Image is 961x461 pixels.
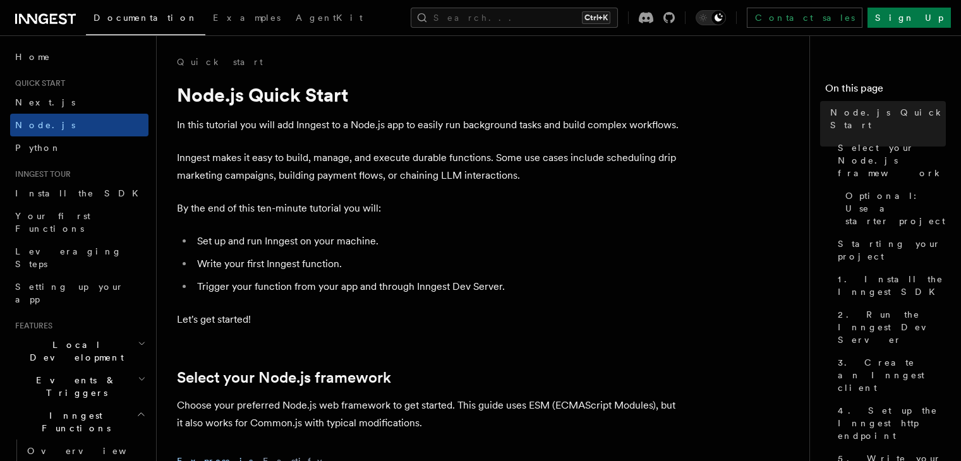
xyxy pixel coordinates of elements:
a: Leveraging Steps [10,240,148,275]
li: Set up and run Inngest on your machine. [193,232,682,250]
h4: On this page [825,81,946,101]
h1: Node.js Quick Start [177,83,682,106]
span: Local Development [10,338,138,364]
span: 3. Create an Inngest client [838,356,946,394]
a: Install the SDK [10,182,148,205]
a: Home [10,45,148,68]
a: Select your Node.js framework [177,369,391,386]
span: Node.js Quick Start [830,106,946,131]
a: Quick start [177,56,263,68]
p: Let's get started! [177,311,682,328]
span: Node.js [15,120,75,130]
button: Local Development [10,333,148,369]
a: Node.js [10,114,148,136]
span: Home [15,51,51,63]
span: 2. Run the Inngest Dev Server [838,308,946,346]
button: Search...Ctrl+K [411,8,618,28]
a: Documentation [86,4,205,35]
a: AgentKit [288,4,370,34]
li: Trigger your function from your app and through Inngest Dev Server. [193,278,682,296]
span: Next.js [15,97,75,107]
li: Write your first Inngest function. [193,255,682,273]
a: Contact sales [747,8,862,28]
p: In this tutorial you will add Inngest to a Node.js app to easily run background tasks and build c... [177,116,682,134]
a: Optional: Use a starter project [840,184,946,232]
a: Your first Functions [10,205,148,240]
a: 2. Run the Inngest Dev Server [833,303,946,351]
kbd: Ctrl+K [582,11,610,24]
span: Inngest tour [10,169,71,179]
span: AgentKit [296,13,363,23]
span: Optional: Use a starter project [845,189,946,227]
span: Your first Functions [15,211,90,234]
button: Inngest Functions [10,404,148,440]
span: Python [15,143,61,153]
a: 3. Create an Inngest client [833,351,946,399]
span: Features [10,321,52,331]
a: Sign Up [867,8,951,28]
a: 4. Set up the Inngest http endpoint [833,399,946,447]
a: Starting your project [833,232,946,268]
a: Examples [205,4,288,34]
span: Overview [27,446,157,456]
p: Choose your preferred Node.js web framework to get started. This guide uses ESM (ECMAScript Modul... [177,397,682,432]
span: Starting your project [838,237,946,263]
p: Inngest makes it easy to build, manage, and execute durable functions. Some use cases include sch... [177,149,682,184]
span: 1. Install the Inngest SDK [838,273,946,298]
a: Next.js [10,91,148,114]
button: Toggle dark mode [696,10,726,25]
a: 1. Install the Inngest SDK [833,268,946,303]
span: Events & Triggers [10,374,138,399]
span: Examples [213,13,281,23]
span: Documentation [94,13,198,23]
span: 4. Set up the Inngest http endpoint [838,404,946,442]
span: Quick start [10,78,65,88]
a: Setting up your app [10,275,148,311]
span: Inngest Functions [10,409,136,434]
span: Install the SDK [15,188,146,198]
button: Events & Triggers [10,369,148,404]
a: Python [10,136,148,159]
span: Leveraging Steps [15,246,122,269]
p: By the end of this ten-minute tutorial you will: [177,200,682,217]
span: Setting up your app [15,282,124,304]
a: Node.js Quick Start [825,101,946,136]
span: Select your Node.js framework [838,141,946,179]
a: Select your Node.js framework [833,136,946,184]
